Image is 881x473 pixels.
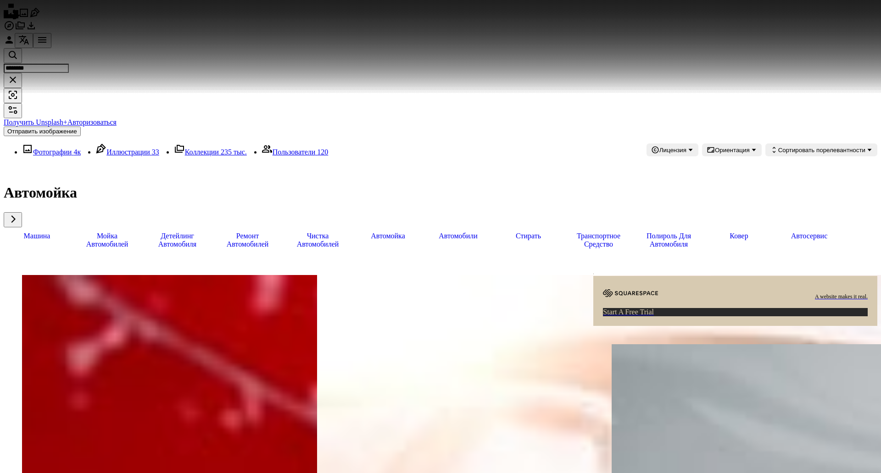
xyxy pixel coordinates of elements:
a: ковер [706,227,772,245]
font: 33 [152,148,159,156]
a: Главная — Unsplash [4,12,18,20]
span: A website makes it real. [815,293,868,301]
a: A website makes it real.Start A Free Trial [593,268,877,326]
img: file-1705255347840-230a6ab5bca9image [603,289,658,297]
a: Пользователи 120 [262,148,329,156]
a: автомойка [355,227,421,245]
font: детейлинг автомобиля [158,232,196,248]
a: стирать [495,227,562,245]
font: 120 [317,148,328,156]
a: Иллюстрации [29,12,40,20]
a: Коллекции [15,25,26,33]
font: Сортировать по [778,147,823,154]
font: Лицензия [659,147,686,154]
font: Коллекции [185,148,219,156]
font: Пользователи [273,148,316,156]
button: Лицензия [647,143,698,156]
font: ремонт автомобилей [227,232,269,248]
div: Start A Free Trial [603,308,868,316]
font: стирать [516,232,541,240]
button: Меню [33,33,51,48]
font: Иллюстрации [106,148,150,156]
a: Получить Unsplash+ [4,118,67,126]
a: ремонт автомобилей [214,227,281,253]
a: Войти / Зарегистрироваться [4,39,15,47]
font: автомобили [439,232,478,240]
font: Отправить изображение [7,128,77,135]
a: мойка автомобилей [74,227,140,253]
font: автомойка [371,232,405,240]
font: Фотографии [33,148,72,156]
button: прокрутить список вправо [4,212,22,227]
font: полироль для автомобиля [647,232,691,248]
a: полироль для автомобиля [636,227,702,253]
a: Фотографии 4к [22,148,81,156]
button: Поиск Unsplash [4,48,22,63]
button: Ориентация [702,143,762,156]
button: Сортировать порелевантности [765,143,877,156]
a: История загрузок [26,25,37,33]
font: транспортное средство [577,232,620,248]
font: ковер [730,232,748,240]
button: Язык [15,33,33,48]
a: автосервис [776,227,842,245]
font: чистка автомобилей [297,232,339,248]
button: Фильтры [4,103,22,118]
a: машина [4,227,70,245]
a: Фотографии [18,12,29,20]
button: Прозрачный [4,73,22,88]
button: Отправить изображение [4,126,81,136]
font: 4к [73,148,81,156]
a: Исследовать [4,25,15,33]
form: Найти визуальные материалы на сайте [4,48,877,103]
a: транспортное средство [565,227,632,253]
font: Ориентация [715,147,750,154]
font: Автомойка [4,184,77,201]
font: мойка автомобилей [86,232,128,248]
a: детейлинг автомобиля [144,227,211,253]
a: Коллекции 235 тыс. [174,148,247,156]
a: Иллюстрации 33 [95,148,159,156]
a: Авторизоваться [67,118,117,126]
button: Визуальный поиск [4,88,22,103]
font: 235 тыс. [221,148,247,156]
a: чистка автомобилей [284,227,351,253]
font: автосервис [791,232,828,240]
a: автомобили [425,227,491,245]
font: релевантности [823,147,865,154]
font: машина [24,232,50,240]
